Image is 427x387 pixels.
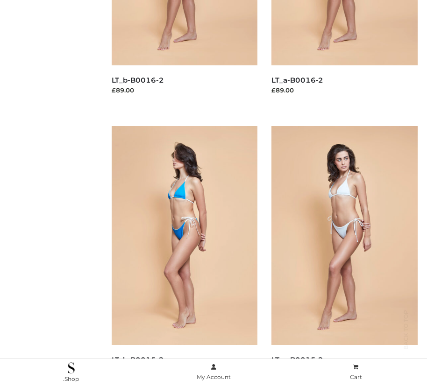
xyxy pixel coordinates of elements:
a: My Account [142,362,285,383]
a: LT_b-B0015-2 [112,355,164,364]
a: LT_b-B0016-2 [112,76,164,84]
span: .Shop [63,375,79,382]
a: LT_a-B0016-2 [271,76,323,84]
img: .Shop [68,362,75,373]
span: Cart [350,373,362,380]
a: LT_a-B0015-2 [271,355,323,364]
span: Back to top [394,326,418,350]
div: £89.00 [271,85,418,95]
span: My Account [197,373,231,380]
div: £89.00 [112,85,258,95]
a: Cart [285,362,427,383]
